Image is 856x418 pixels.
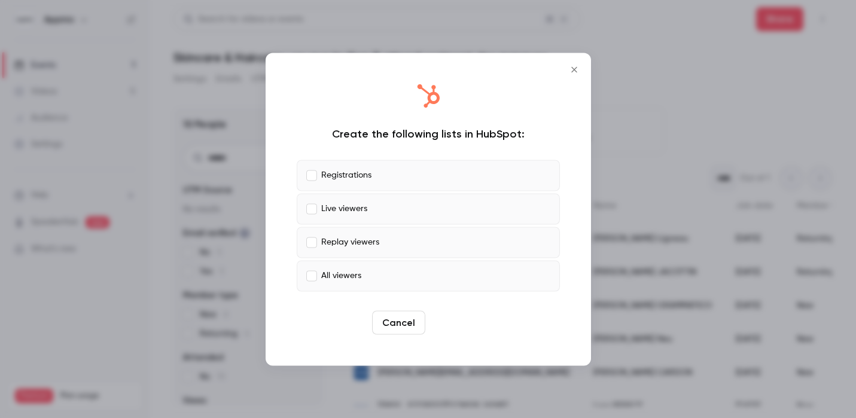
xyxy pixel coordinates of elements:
[297,126,560,141] div: Create the following lists in HubSpot:
[562,57,586,81] button: Close
[321,169,371,182] p: Registrations
[372,310,425,334] button: Cancel
[321,203,367,215] p: Live viewers
[321,270,361,282] p: All viewers
[430,310,484,334] button: Create
[321,236,379,249] p: Replay viewers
